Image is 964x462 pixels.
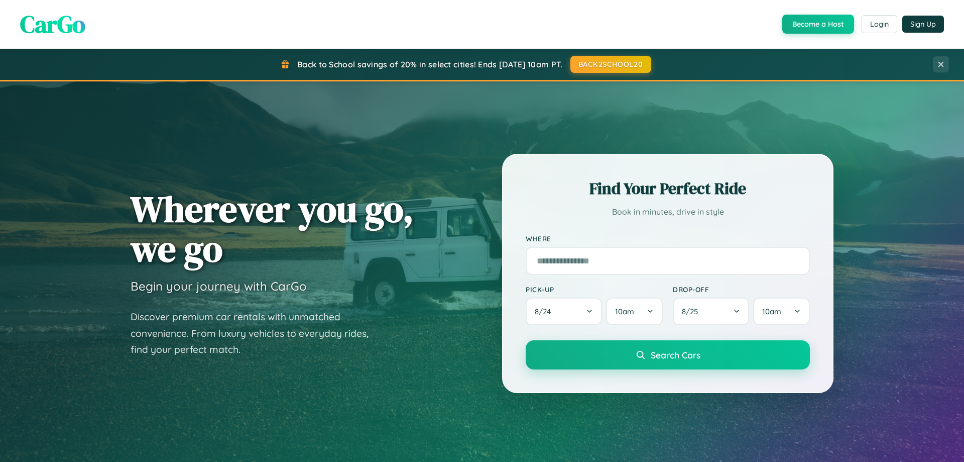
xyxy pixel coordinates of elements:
span: Back to School savings of 20% in select cities! Ends [DATE] 10am PT. [297,59,562,69]
h3: Begin your journey with CarGo [131,279,307,294]
button: 10am [753,298,810,325]
button: 10am [606,298,663,325]
button: Login [862,15,897,33]
h1: Wherever you go, we go [131,189,414,268]
span: 10am [615,307,634,316]
span: Search Cars [651,349,700,360]
p: Book in minutes, drive in style [526,205,810,219]
span: 10am [762,307,781,316]
label: Pick-up [526,285,663,294]
span: CarGo [20,8,85,41]
button: Become a Host [782,15,854,34]
p: Discover premium car rentals with unmatched convenience. From luxury vehicles to everyday rides, ... [131,309,382,358]
label: Drop-off [673,285,810,294]
button: BACK2SCHOOL20 [570,56,651,73]
span: 8 / 25 [682,307,703,316]
h2: Find Your Perfect Ride [526,177,810,200]
span: 8 / 24 [535,307,556,316]
label: Where [526,234,810,243]
button: Sign Up [902,16,944,33]
button: 8/25 [673,298,749,325]
button: Search Cars [526,340,810,369]
button: 8/24 [526,298,602,325]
